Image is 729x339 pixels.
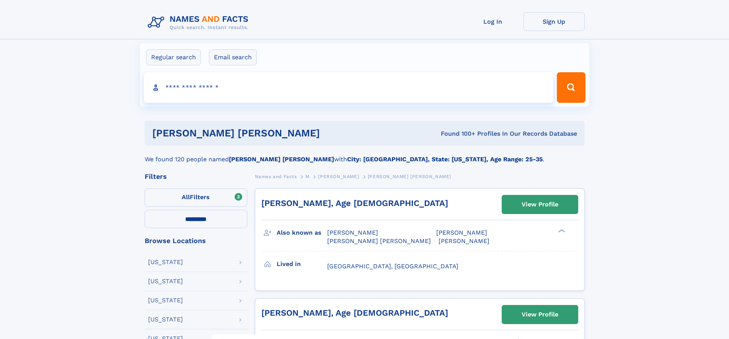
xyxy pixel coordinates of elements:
[255,172,297,181] a: Names and Facts
[380,130,577,138] div: Found 100+ Profiles In Our Records Database
[439,237,489,245] span: [PERSON_NAME]
[229,156,334,163] b: [PERSON_NAME] [PERSON_NAME]
[148,316,183,323] div: [US_STATE]
[209,49,257,65] label: Email search
[327,229,378,236] span: [PERSON_NAME]
[145,173,247,180] div: Filters
[152,128,380,138] h1: [PERSON_NAME] [PERSON_NAME]
[522,196,558,213] div: View Profile
[556,229,566,234] div: ❯
[327,263,458,270] span: [GEOGRAPHIC_DATA], [GEOGRAPHIC_DATA]
[368,174,451,179] span: [PERSON_NAME] [PERSON_NAME]
[347,156,543,163] b: City: [GEOGRAPHIC_DATA], State: [US_STATE], Age Range: 25-35
[557,72,585,103] button: Search Button
[261,308,448,318] a: [PERSON_NAME], Age [DEMOGRAPHIC_DATA]
[522,306,558,323] div: View Profile
[148,259,183,265] div: [US_STATE]
[145,12,255,33] img: Logo Names and Facts
[145,237,247,244] div: Browse Locations
[182,193,190,201] span: All
[436,229,487,236] span: [PERSON_NAME]
[502,195,578,214] a: View Profile
[305,172,310,181] a: M
[524,12,585,31] a: Sign Up
[318,174,359,179] span: [PERSON_NAME]
[261,198,448,208] a: [PERSON_NAME], Age [DEMOGRAPHIC_DATA]
[327,237,431,245] span: [PERSON_NAME] [PERSON_NAME]
[277,258,327,271] h3: Lived in
[462,12,524,31] a: Log In
[277,226,327,239] h3: Also known as
[145,188,247,207] label: Filters
[148,278,183,284] div: [US_STATE]
[148,297,183,303] div: [US_STATE]
[146,49,201,65] label: Regular search
[318,172,359,181] a: [PERSON_NAME]
[502,305,578,324] a: View Profile
[145,146,585,164] div: We found 120 people named with .
[144,72,554,103] input: search input
[305,174,310,179] span: M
